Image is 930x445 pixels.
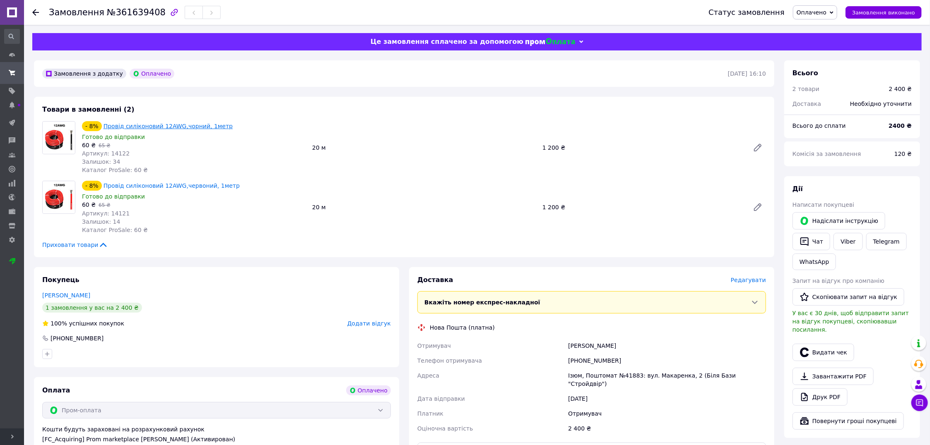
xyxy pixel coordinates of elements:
[793,212,885,230] button: Надіслати інструкцію
[417,342,451,349] span: Отримувач
[566,421,768,436] div: 2 400 ₴
[793,201,854,208] span: Написати покупцеві
[539,142,746,153] div: 1 200 ₴
[894,151,912,157] span: 120 ₴
[371,38,523,45] span: Це замовлення сплачено за допомогою
[911,395,928,411] button: Чат з покупцем
[82,201,96,208] span: 60 ₴
[793,278,884,284] span: Запит на відгук про компанію
[889,122,912,129] b: 2400 ₴
[889,85,912,93] div: 2 400 ₴
[566,406,768,421] div: Отримувач
[566,391,768,406] div: [DATE]
[417,410,443,417] span: Платник
[104,123,233,129] a: Провід силіконовий 12AWG,чорний, 1метр
[42,276,80,284] span: Покупець
[793,388,848,406] a: Друк PDF
[417,372,439,379] span: Адреса
[793,151,861,157] span: Комісія за замовлення
[49,7,104,17] span: Замовлення
[347,320,391,327] span: Додати відгук
[866,233,907,250] a: Telegram
[82,158,120,165] span: Залишок: 34
[793,86,819,92] span: 2 товари
[793,122,846,129] span: Всього до сплати
[309,142,539,153] div: 20 м
[749,139,766,156] a: Редагувати
[82,134,145,140] span: Готово до відправки
[417,276,453,284] span: Доставка
[525,38,575,46] img: evopay logo
[424,299,540,306] span: Вкажіть номер експрес-накладної
[42,435,391,443] div: [FC_Acquiring] Prom marketplace [PERSON_NAME] (Активирован)
[793,412,904,430] button: Повернути гроші покупцеві
[793,233,830,250] button: Чат
[793,254,836,270] a: WhatsApp
[793,310,909,333] span: У вас є 30 днів, щоб відправити запит на відгук покупцеві, скопіювавши посилання.
[793,100,821,107] span: Доставка
[417,425,473,432] span: Оціночна вартість
[566,338,768,353] div: [PERSON_NAME]
[793,368,874,385] a: Завантажити PDF
[82,142,96,148] span: 60 ₴
[42,105,135,113] span: Товари в замовленні (2)
[82,121,102,131] div: - 8%
[566,368,768,391] div: Ізюм, Поштомат №41883: вул. Макаренка, 2 (Біля Бази "Стройдвір")
[42,386,70,394] span: Оплата
[834,233,863,250] a: Viber
[793,185,803,193] span: Дії
[731,277,766,283] span: Редагувати
[82,181,102,191] div: - 8%
[42,425,391,443] div: Кошти будуть зараховані на розрахунковий рахунок
[309,201,539,213] div: 20 м
[82,227,148,233] span: Каталог ProSale: 60 ₴
[99,202,110,208] span: 65 ₴
[797,9,826,16] span: Оплачено
[42,303,142,313] div: 1 замовлення у вас на 2 400 ₴
[32,8,39,17] div: Повернутися назад
[845,95,917,113] div: Необхідно уточнити
[82,167,148,173] span: Каталог ProSale: 60 ₴
[566,353,768,368] div: [PHONE_NUMBER]
[50,334,104,342] div: [PHONE_NUMBER]
[749,199,766,215] a: Редагувати
[130,69,174,79] div: Оплачено
[428,323,497,332] div: Нова Пошта (платна)
[82,193,145,200] span: Готово до відправки
[82,210,130,217] span: Артикул: 14121
[51,320,67,327] span: 100%
[708,8,785,17] div: Статус замовлення
[42,292,90,299] a: [PERSON_NAME]
[846,6,922,19] button: Замовлення виконано
[539,201,746,213] div: 1 200 ₴
[793,344,854,361] button: Видати чек
[793,69,818,77] span: Всього
[728,70,766,77] time: [DATE] 16:10
[417,395,465,402] span: Дата відправки
[42,69,126,79] div: Замовлення з додатку
[82,150,130,157] span: Артикул: 14122
[43,122,75,154] img: Провід силіконовий 12AWG,чорний, 1метр
[82,218,120,225] span: Залишок: 14
[99,143,110,148] span: 65 ₴
[852,10,915,16] span: Замовлення виконано
[43,181,75,213] img: Провід силіконовий 12AWG,червоний, 1метр
[42,241,108,249] span: Приховати товари
[104,182,240,189] a: Провід силіконовий 12AWG,червоний, 1метр
[107,7,166,17] span: №361639408
[793,288,904,306] button: Скопіювати запит на відгук
[42,319,124,328] div: успішних покупок
[417,357,482,364] span: Телефон отримувача
[346,385,391,395] div: Оплачено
